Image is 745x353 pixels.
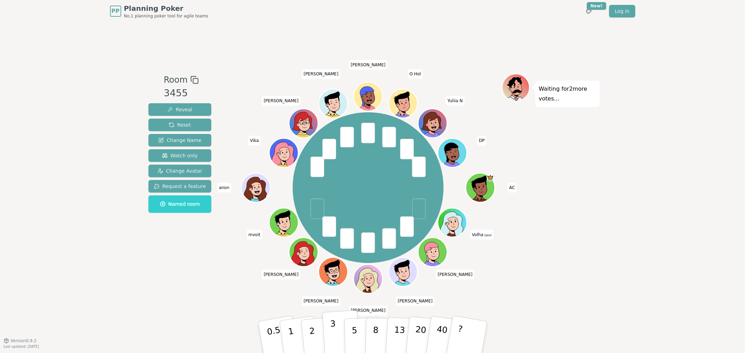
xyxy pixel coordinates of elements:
span: Click to change your name [470,230,493,240]
a: PPPlanning PokerNo.1 planning poker tool for agile teams [110,3,209,19]
span: Change Avatar [158,167,202,174]
span: Planning Poker [124,3,209,13]
span: Click to change your name [446,96,465,106]
div: New! [587,2,607,10]
span: Click to change your name [349,306,387,315]
span: Click to change your name [507,183,517,193]
span: Request a feature [154,183,206,190]
button: Version0.9.2 [3,338,37,344]
span: Reveal [167,106,192,113]
span: No.1 planning poker tool for agile teams [124,13,209,19]
span: Last updated: [DATE] [3,345,39,348]
span: Click to change your name [477,136,486,145]
button: Click to change your avatar [439,209,466,236]
span: Click to change your name [302,69,340,79]
span: Click to change your name [217,183,231,193]
button: Change Name [148,134,212,147]
button: Reset [148,119,212,131]
span: Click to change your name [436,270,474,279]
div: 3455 [164,86,199,100]
span: Click to change your name [262,270,300,279]
button: Change Avatar [148,165,212,177]
span: Click to change your name [349,60,387,70]
span: Reset [169,121,191,128]
button: Reveal [148,103,212,116]
p: Waiting for 2 more votes... [539,84,596,104]
span: Click to change your name [262,96,300,106]
button: New! [583,5,595,17]
span: Named room [160,201,200,208]
button: Watch only [148,149,212,162]
span: Version 0.9.2 [10,338,37,344]
span: PP [111,7,119,15]
button: Named room [148,195,212,213]
span: Room [164,74,188,86]
span: AC is the host [487,174,494,181]
span: Change Name [158,137,201,144]
span: Click to change your name [408,69,423,79]
span: Click to change your name [302,296,340,306]
button: Request a feature [148,180,212,193]
span: Click to change your name [247,230,262,240]
span: Watch only [162,152,198,159]
a: Log in [609,5,635,17]
span: Click to change your name [248,136,261,145]
span: Click to change your name [396,296,434,306]
span: (you) [483,234,492,237]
